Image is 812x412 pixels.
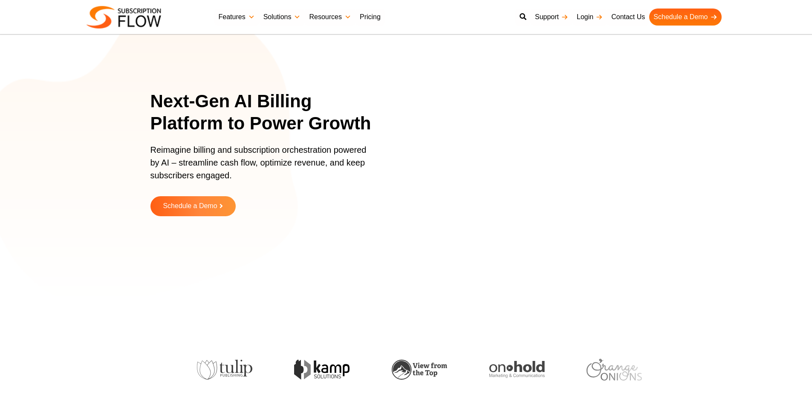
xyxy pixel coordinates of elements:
[196,360,252,380] img: tulip-publishing
[305,9,355,26] a: Resources
[294,360,349,380] img: kamp-solution
[586,359,642,381] img: orange-onions
[649,9,721,26] a: Schedule a Demo
[259,9,305,26] a: Solutions
[87,6,161,29] img: Subscriptionflow
[572,9,607,26] a: Login
[607,9,649,26] a: Contact Us
[150,143,372,190] p: Reimagine billing and subscription orchestration powered by AI – streamline cash flow, optimize r...
[214,9,259,26] a: Features
[150,90,383,135] h1: Next-Gen AI Billing Platform to Power Growth
[391,360,447,380] img: view-from-the-top
[163,203,217,210] span: Schedule a Demo
[150,196,236,216] a: Schedule a Demo
[488,361,544,378] img: onhold-marketing
[355,9,385,26] a: Pricing
[531,9,572,26] a: Support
